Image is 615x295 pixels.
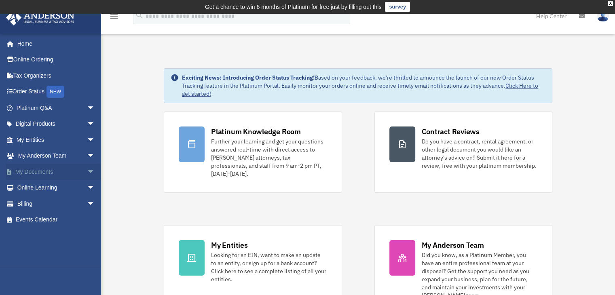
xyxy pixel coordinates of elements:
a: Home [6,36,103,52]
div: Platinum Knowledge Room [211,126,301,137]
span: arrow_drop_down [87,100,103,116]
div: My Entities [211,240,247,250]
strong: Exciting News: Introducing Order Status Tracking! [182,74,315,81]
a: My Anderson Teamarrow_drop_down [6,148,107,164]
a: Click Here to get started! [182,82,538,97]
div: Based on your feedback, we're thrilled to announce the launch of our new Order Status Tracking fe... [182,74,545,98]
img: Anderson Advisors Platinum Portal [4,10,77,25]
a: Tax Organizers [6,67,107,84]
i: search [135,11,144,20]
span: arrow_drop_down [87,180,103,196]
span: arrow_drop_down [87,196,103,212]
a: Platinum Q&Aarrow_drop_down [6,100,107,116]
span: arrow_drop_down [87,164,103,180]
a: Events Calendar [6,212,107,228]
span: arrow_drop_down [87,132,103,148]
a: Contract Reviews Do you have a contract, rental agreement, or other legal document you would like... [374,112,552,193]
a: Online Learningarrow_drop_down [6,180,107,196]
span: arrow_drop_down [87,148,103,164]
a: Billingarrow_drop_down [6,196,107,212]
a: Order StatusNEW [6,84,107,100]
div: Get a chance to win 6 months of Platinum for free just by filling out this [205,2,382,12]
div: Do you have a contract, rental agreement, or other legal document you would like an attorney's ad... [422,137,537,170]
div: Further your learning and get your questions answered real-time with direct access to [PERSON_NAM... [211,137,327,178]
a: My Documentsarrow_drop_down [6,164,107,180]
a: survey [385,2,410,12]
a: Platinum Knowledge Room Further your learning and get your questions answered real-time with dire... [164,112,342,193]
a: menu [109,14,119,21]
div: Looking for an EIN, want to make an update to an entity, or sign up for a bank account? Click her... [211,251,327,283]
div: close [608,1,613,6]
span: arrow_drop_down [87,116,103,133]
a: Digital Productsarrow_drop_down [6,116,107,132]
a: My Entitiesarrow_drop_down [6,132,107,148]
i: menu [109,11,119,21]
img: User Pic [597,10,609,22]
a: Online Ordering [6,52,107,68]
div: Contract Reviews [422,126,480,137]
div: NEW [46,86,64,98]
div: My Anderson Team [422,240,484,250]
